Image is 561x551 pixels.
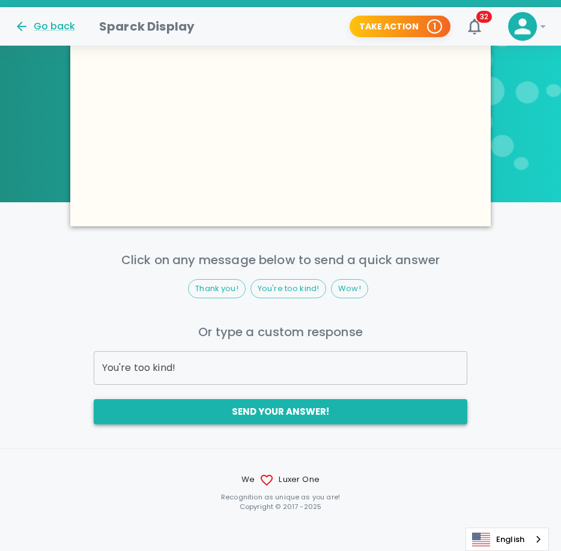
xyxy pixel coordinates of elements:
[433,20,436,32] p: 1
[466,528,548,550] a: English
[465,528,549,551] div: Language
[94,250,468,269] p: Click on any message below to send a quick answer
[14,19,75,34] button: Go back
[331,279,368,298] div: Wow!
[94,322,468,342] p: Or type a custom response
[460,12,489,41] button: 32
[250,279,326,298] div: You're too kind!
[189,283,245,295] span: Thank you!
[94,399,468,424] button: Send your answer!
[99,17,195,36] h1: Sparck Display
[350,16,450,38] button: Take Action 1
[476,11,492,23] span: 32
[465,528,549,551] aside: Language selected: English
[188,279,246,298] div: Thank you!
[251,283,326,295] span: You're too kind!
[332,283,368,295] span: Wow!
[94,351,468,385] input: Thank you so much for your recognition!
